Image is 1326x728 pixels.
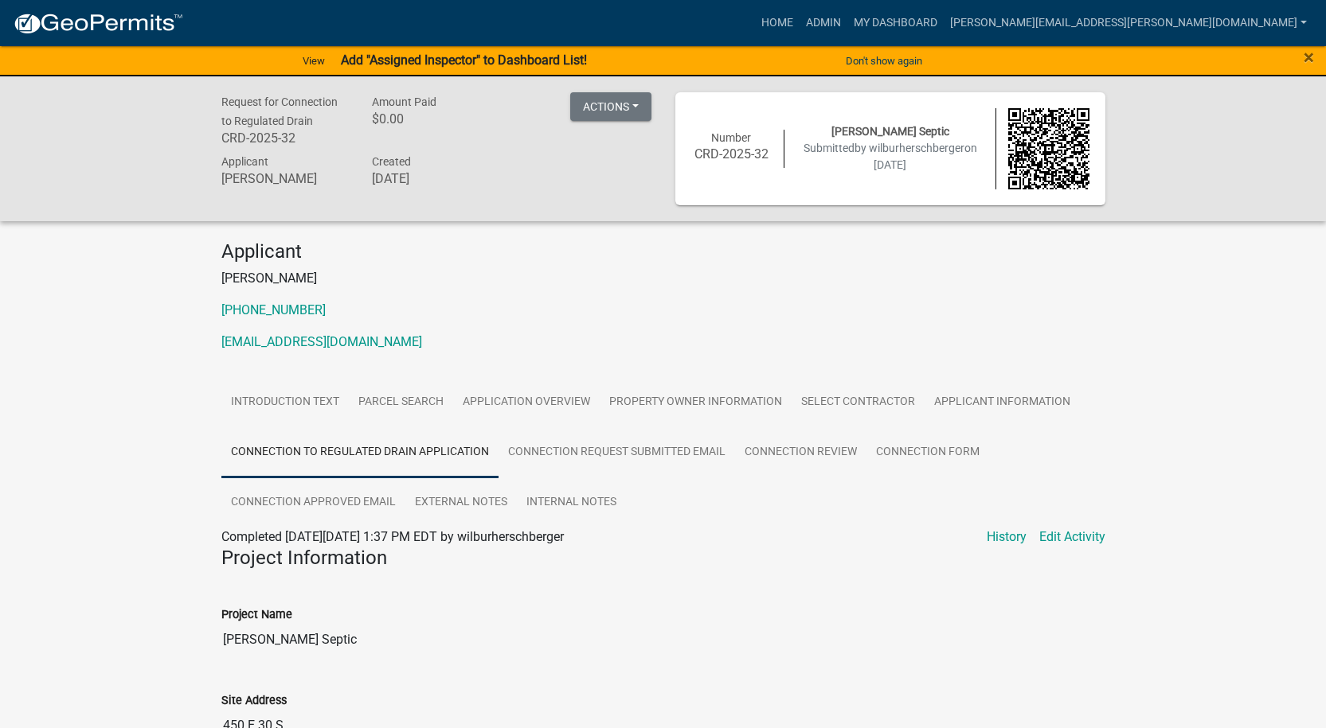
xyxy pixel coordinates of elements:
[221,155,268,168] span: Applicant
[1304,46,1314,68] span: ×
[221,130,349,146] h6: CRD-2025-32
[755,8,800,38] a: Home
[372,111,499,127] h6: $0.00
[372,155,411,168] span: Created
[1039,528,1105,547] a: Edit Activity
[221,302,326,317] a: [PHONE_NUMBER]
[1304,48,1314,67] button: Close
[570,92,651,121] button: Actions
[944,8,1313,38] a: [PERSON_NAME][EMAIL_ADDRESS][PERSON_NAME][DOMAIN_NAME]
[221,477,405,528] a: Connection Approved Email
[221,171,349,186] h6: [PERSON_NAME]
[349,377,453,428] a: Parcel search
[221,547,1105,570] h4: Project Information
[221,427,499,478] a: Connection to Regulated Drain Application
[372,171,499,186] h6: [DATE]
[1008,108,1089,189] img: QR code
[839,48,929,74] button: Don't show again
[372,95,436,108] span: Amount Paid
[221,334,422,349] a: [EMAIL_ADDRESS][DOMAIN_NAME]
[847,8,944,38] a: My Dashboard
[296,48,331,74] a: View
[866,427,989,478] a: Connection Form
[221,269,1105,288] p: [PERSON_NAME]
[221,240,1105,263] h4: Applicant
[221,377,349,428] a: Introduction Text
[221,609,292,621] label: Project Name
[855,142,964,154] span: by wilburherschberger
[691,146,773,162] h6: CRD-2025-32
[925,377,1080,428] a: Applicant Information
[804,142,977,171] span: Submitted on [DATE]
[453,377,600,428] a: Application Overview
[405,477,517,528] a: External Notes
[600,377,792,428] a: Property Owner Information
[735,427,866,478] a: Connection Review
[517,477,626,528] a: Internal Notes
[221,95,338,127] span: Request for Connection to Regulated Drain
[987,528,1027,547] a: History
[499,427,735,478] a: Connection Request Submitted Email
[221,529,564,544] span: Completed [DATE][DATE] 1:37 PM EDT by wilburherschberger
[800,8,847,38] a: Admin
[831,125,949,138] span: [PERSON_NAME] Septic
[221,695,287,707] label: Site Address
[711,131,751,144] span: Number
[792,377,925,428] a: Select contractor
[341,53,587,68] strong: Add "Assigned Inspector" to Dashboard List!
